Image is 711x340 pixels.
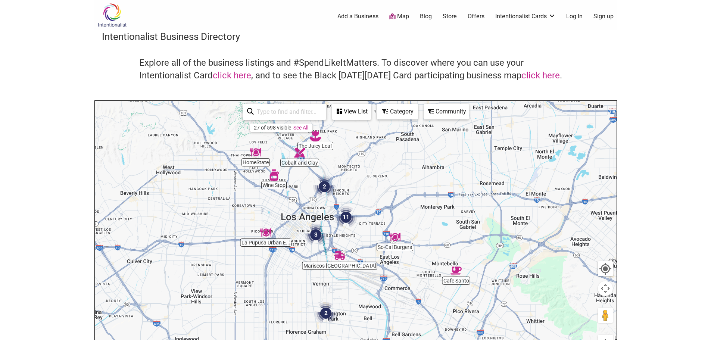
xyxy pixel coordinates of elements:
[443,12,457,21] a: Store
[331,247,348,264] div: Mariscos Jalisco
[307,127,324,144] div: The Juicy Leaf
[598,281,613,296] button: Map camera controls
[389,12,409,21] a: Map
[312,299,340,327] div: 2
[566,12,583,21] a: Log In
[378,105,417,119] div: Category
[521,70,560,81] a: click here
[332,203,360,231] div: 11
[377,104,418,119] div: Filter by category
[310,172,339,201] div: 2
[102,30,609,43] h3: Intentionalist Business Directory
[332,104,371,120] div: See a list of the visible businesses
[333,105,370,119] div: View List
[598,308,613,323] button: Drag Pegman onto the map to open Street View
[420,12,432,21] a: Blog
[468,12,484,21] a: Offers
[302,221,330,249] div: 3
[495,12,556,21] a: Intentionalist Cards
[213,70,251,81] a: click here
[593,12,614,21] a: Sign up
[448,262,465,279] div: Cafe Santo
[94,3,130,27] img: Intentionalist
[254,105,322,119] input: Type to find and filter...
[386,228,403,246] div: So-Cal Burgers
[291,144,308,161] div: Cobalt and Clay
[139,57,572,82] h4: Explore all of the business listings and #SpendLikeItMatters. To discover where you can use your ...
[424,104,469,119] div: Filter by Community
[254,125,291,131] div: 27 of 598 visible
[247,144,264,161] div: HomeState
[425,105,468,119] div: Community
[337,12,378,21] a: Add a Business
[265,166,283,184] div: Wine Stop
[257,224,274,241] div: La Pupusa Urban Eatery
[598,261,613,276] button: Your Location
[243,104,326,120] div: Type to search and filter
[293,125,308,131] a: See All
